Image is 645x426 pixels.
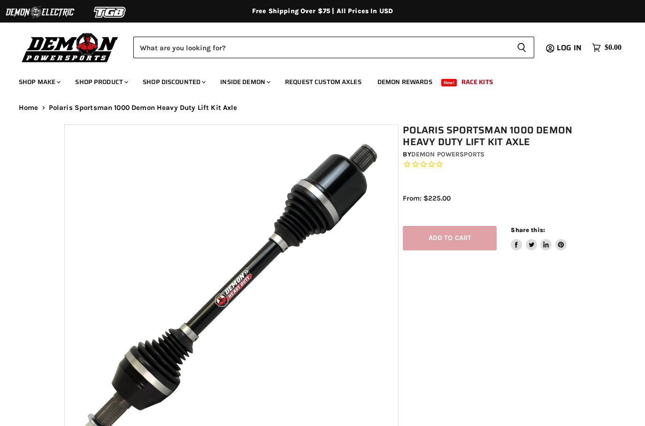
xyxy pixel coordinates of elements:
[511,226,567,251] aside: Share this:
[403,160,585,170] span: Rated 0.0 out of 5 stars 0 reviews
[441,79,457,86] span: New!
[133,37,509,58] input: Search
[12,69,619,92] ul: Main menu
[213,72,276,92] a: Inside Demon
[454,72,500,92] a: Race Kits
[136,72,211,92] a: Shop Discounted
[403,149,585,160] div: by
[557,42,582,54] span: Log in
[12,72,66,92] a: Shop Make
[411,150,484,158] a: Demon Powersports
[133,37,534,58] form: Product
[19,104,38,112] a: Home
[49,104,238,112] span: Polaris Sportsman 1000 Demon Heavy Duty Lift Kit Axle
[68,72,134,92] a: Shop Product
[370,72,439,92] a: Demon Rewards
[605,43,622,52] span: $0.00
[19,31,122,64] img: Demon Powersports
[75,3,146,21] img: TGB Logo 2
[278,72,369,92] a: Request Custom Axles
[509,37,534,58] button: Search
[553,44,587,52] a: Log in
[403,124,585,148] h1: Polaris Sportsman 1000 Demon Heavy Duty Lift Kit Axle
[511,226,545,233] span: Share this:
[587,41,626,54] a: $0.00
[403,194,451,202] span: From: $225.00
[5,3,75,21] img: Demon Electric Logo 2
